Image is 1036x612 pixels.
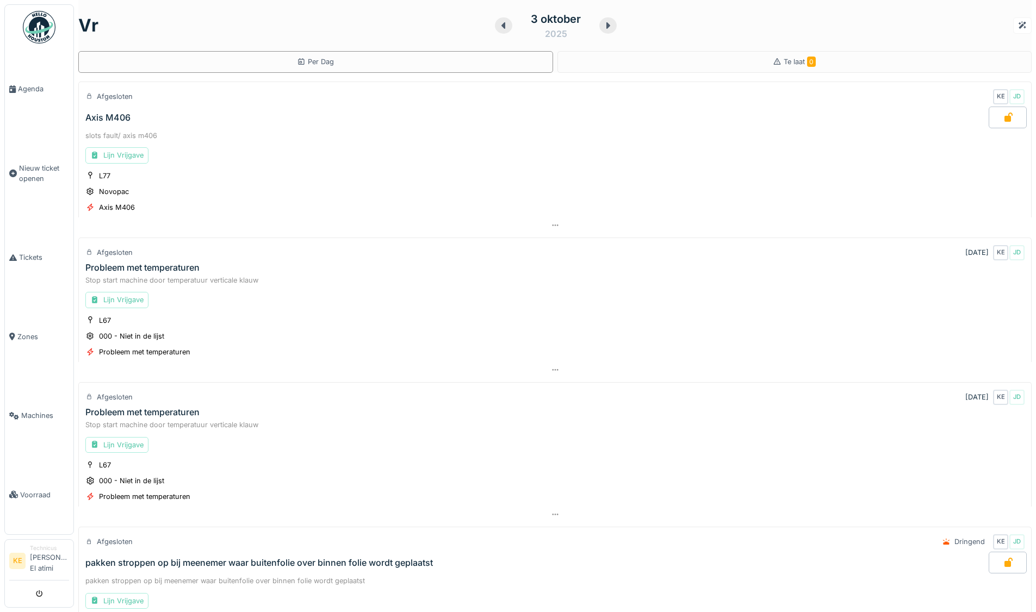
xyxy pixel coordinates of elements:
[17,332,69,342] span: Zones
[85,593,148,609] div: Lijn Vrijgave
[784,58,816,66] span: Te laat
[5,455,73,534] a: Voorraad
[1009,390,1025,405] div: JD
[85,113,131,123] div: Axis M406
[97,536,133,547] div: Afgesloten
[993,534,1008,549] div: KE
[30,544,69,552] div: Technicus
[99,347,190,357] div: Probleem met temperaturen
[99,476,164,486] div: 000 - Niet in de lijst
[99,315,111,326] div: L67
[85,437,148,453] div: Lijn Vrijgave
[297,57,334,67] div: Per Dag
[993,245,1008,260] div: KE
[807,57,816,67] span: 0
[85,576,1025,586] div: pakken stroppen op bij meenemer waar buitenfolie over binnen folie wordt geplaatst
[78,15,98,36] h1: vr
[85,275,1025,285] div: Stop start machine door temperatuur verticale klauw
[85,420,1025,430] div: Stop start machine door temperatuur verticale klauw
[97,91,133,102] div: Afgesloten
[954,536,985,547] div: Dringend
[99,202,135,213] div: Axis M406
[99,491,190,502] div: Probleem met temperaturen
[97,392,133,402] div: Afgesloten
[993,89,1008,104] div: KE
[99,460,111,470] div: L67
[20,490,69,500] span: Voorraad
[5,128,73,218] a: Nieuw ticket openen
[30,544,69,578] li: [PERSON_NAME] El atimi
[85,407,200,417] div: Probleem met temperaturen
[21,410,69,421] span: Machines
[5,218,73,297] a: Tickets
[19,252,69,263] span: Tickets
[85,558,433,568] div: pakken stroppen op bij meenemer waar buitenfolie over binnen folie wordt geplaatst
[1009,89,1025,104] div: JD
[5,376,73,455] a: Machines
[965,392,989,402] div: [DATE]
[99,331,164,341] div: 000 - Niet in de lijst
[18,84,69,94] span: Agenda
[531,11,581,27] div: 3 oktober
[23,11,55,43] img: Badge_color-CXgf-gQk.svg
[9,544,69,580] a: KE Technicus[PERSON_NAME] El atimi
[85,292,148,308] div: Lijn Vrijgave
[97,247,133,258] div: Afgesloten
[965,247,989,258] div: [DATE]
[19,163,69,184] span: Nieuw ticket openen
[85,263,200,273] div: Probleem met temperaturen
[99,171,110,181] div: L77
[9,553,26,569] li: KE
[99,186,129,197] div: Novopac
[85,147,148,163] div: Lijn Vrijgave
[85,130,1025,141] div: slots fault/ axis m406
[1009,534,1025,549] div: JD
[993,390,1008,405] div: KE
[5,49,73,128] a: Agenda
[5,297,73,376] a: Zones
[545,27,567,40] div: 2025
[1009,245,1025,260] div: JD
